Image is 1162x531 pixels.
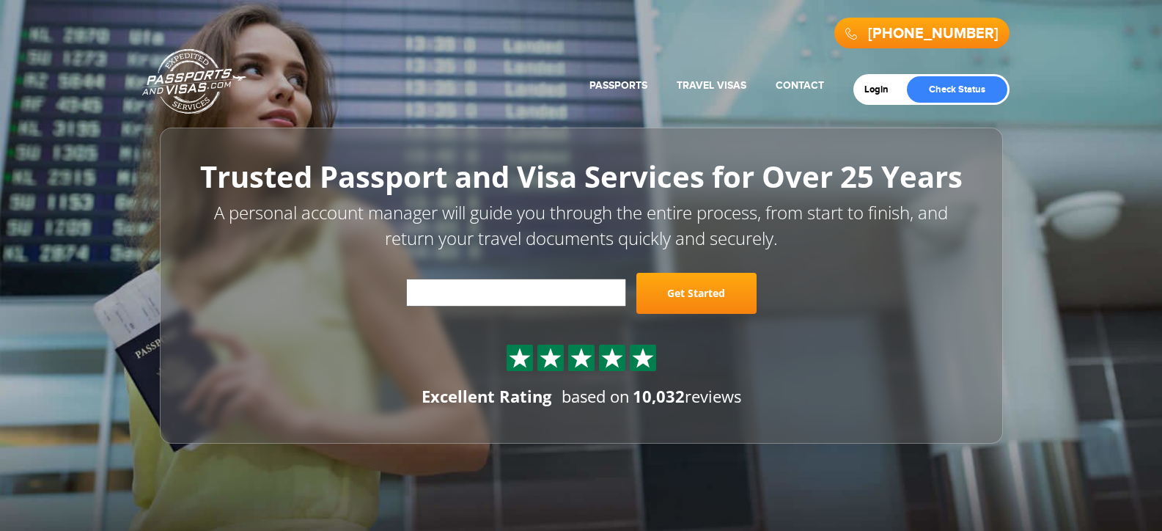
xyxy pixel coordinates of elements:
[193,200,970,251] p: A personal account manager will guide you through the entire process, from start to finish, and r...
[193,161,970,193] h1: Trusted Passport and Visa Services for Over 25 Years
[422,385,551,408] div: Excellent Rating
[632,347,654,369] img: Sprite St
[633,385,685,407] strong: 10,032
[677,79,746,92] a: Travel Visas
[589,79,647,92] a: Passports
[776,79,824,92] a: Contact
[509,347,531,369] img: Sprite St
[570,347,592,369] img: Sprite St
[142,48,246,114] a: Passports & [DOMAIN_NAME]
[562,385,630,407] span: based on
[864,84,899,95] a: Login
[636,273,757,314] a: Get Started
[540,347,562,369] img: Sprite St
[633,385,741,407] span: reviews
[601,347,623,369] img: Sprite St
[907,76,1007,103] a: Check Status
[868,25,999,43] a: [PHONE_NUMBER]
